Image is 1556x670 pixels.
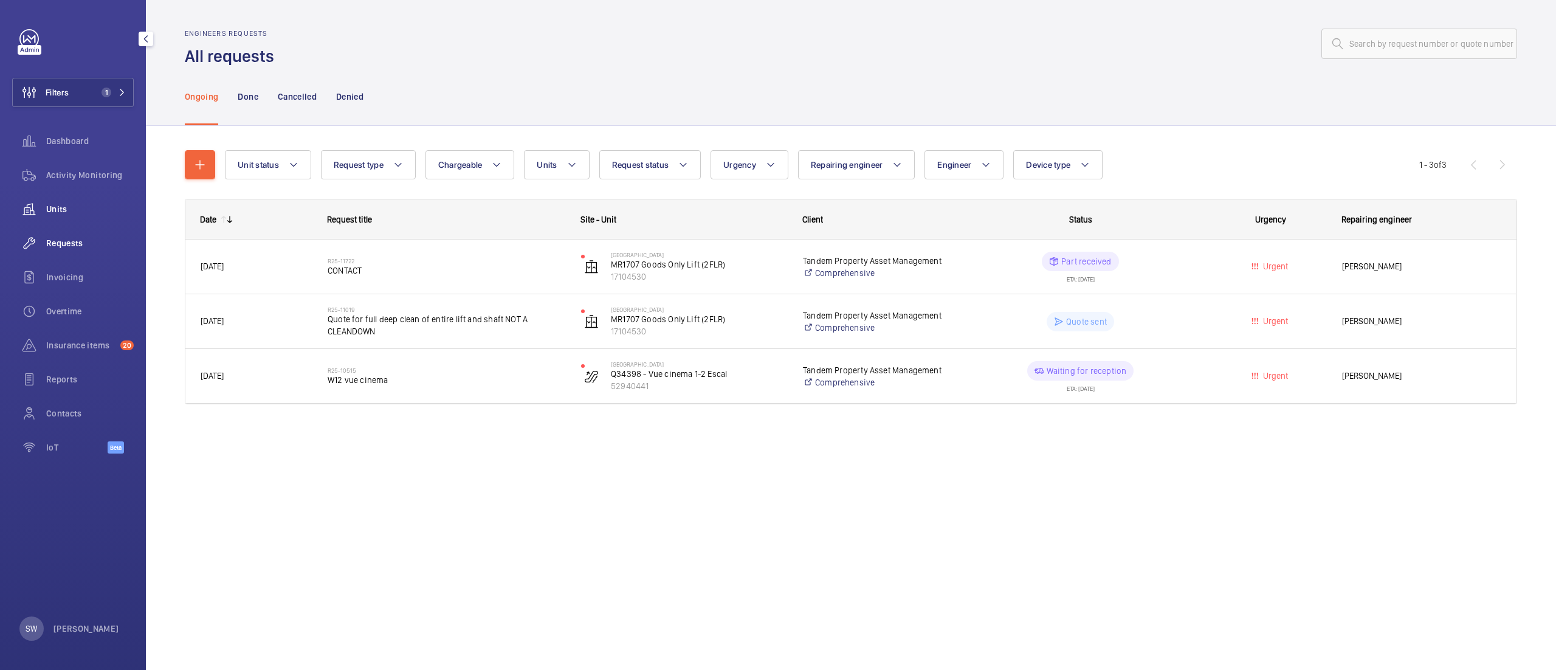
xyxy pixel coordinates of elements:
span: Chargeable [438,160,483,170]
p: MR1707 Goods Only Lift (2FLR) [611,313,787,325]
span: Client [802,215,823,224]
p: Ongoing [185,91,218,103]
span: [PERSON_NAME] [1342,314,1501,328]
p: Denied [336,91,363,103]
button: Chargeable [425,150,515,179]
p: MR1707 Goods Only Lift (2FLR) [611,258,787,271]
span: Insurance items [46,339,115,351]
p: Cancelled [278,91,317,103]
span: [PERSON_NAME] [1342,260,1501,274]
button: Device type [1013,150,1103,179]
p: Part received [1061,255,1111,268]
span: Urgent [1261,316,1288,326]
span: Contacts [46,407,134,420]
button: Request status [599,150,701,179]
span: 1 [102,88,111,97]
span: Reports [46,373,134,385]
span: of [1434,160,1442,170]
span: Unit status [238,160,279,170]
span: [PERSON_NAME] [1342,369,1501,383]
p: SW [26,623,37,635]
span: Device type [1026,160,1070,170]
span: 20 [120,340,134,350]
p: [PERSON_NAME] [53,623,119,635]
span: Dashboard [46,135,134,147]
p: [GEOGRAPHIC_DATA] [611,306,787,313]
button: Units [524,150,589,179]
span: [DATE] [201,316,224,326]
span: [DATE] [201,261,224,271]
img: elevator.svg [584,314,599,329]
a: Comprehensive [803,267,946,279]
button: Filters1 [12,78,134,107]
span: Repairing engineer [811,160,883,170]
button: Repairing engineer [798,150,915,179]
span: Beta [108,441,124,454]
span: Site - Unit [580,215,616,224]
p: Tandem Property Asset Management [803,255,946,267]
h2: R25-10515 [328,367,565,374]
img: escalator.svg [584,369,599,384]
img: elevator.svg [584,260,599,274]
span: Request title [327,215,372,224]
h1: All requests [185,45,281,67]
span: Overtime [46,305,134,317]
p: Tandem Property Asset Management [803,309,946,322]
h2: R25-11019 [328,306,565,313]
p: [GEOGRAPHIC_DATA] [611,251,787,258]
span: Urgency [1255,215,1286,224]
div: Date [200,215,216,224]
p: Tandem Property Asset Management [803,364,946,376]
span: Urgent [1261,371,1288,381]
button: Engineer [924,150,1003,179]
span: 1 - 3 3 [1419,161,1447,169]
button: Request type [321,150,416,179]
span: Units [46,203,134,215]
span: W12 vue cinema [328,374,565,386]
span: Filters [46,86,69,98]
p: 17104530 [611,325,787,337]
p: Quote sent [1066,316,1107,328]
span: Requests [46,237,134,249]
p: Waiting for reception [1047,365,1127,377]
span: Activity Monitoring [46,169,134,181]
span: Invoicing [46,271,134,283]
span: IoT [46,441,108,454]
h2: R25-11722 [328,257,565,264]
input: Search by request number or quote number [1321,29,1517,59]
h2: Engineers requests [185,29,281,38]
a: Comprehensive [803,376,946,389]
span: Units [537,160,557,170]
button: Unit status [225,150,311,179]
span: Engineer [937,160,971,170]
button: Urgency [711,150,788,179]
span: Request type [334,160,384,170]
span: Urgency [723,160,756,170]
a: Comprehensive [803,322,946,334]
p: [GEOGRAPHIC_DATA] [611,361,787,368]
span: Urgent [1261,261,1288,271]
div: ETA: [DATE] [1067,381,1095,392]
p: Q34398 - Vue cinema 1-2 Escal [611,368,787,380]
span: Quote for full deep clean of entire lift and shaft NOT A CLEANDOWN [328,313,565,337]
span: Status [1069,215,1092,224]
p: Done [238,91,258,103]
div: ETA: [DATE] [1067,271,1095,282]
span: Repairing engineer [1341,215,1412,224]
span: CONTACT [328,264,565,277]
span: [DATE] [201,371,224,381]
p: 17104530 [611,271,787,283]
p: 52940441 [611,380,787,392]
span: Request status [612,160,669,170]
